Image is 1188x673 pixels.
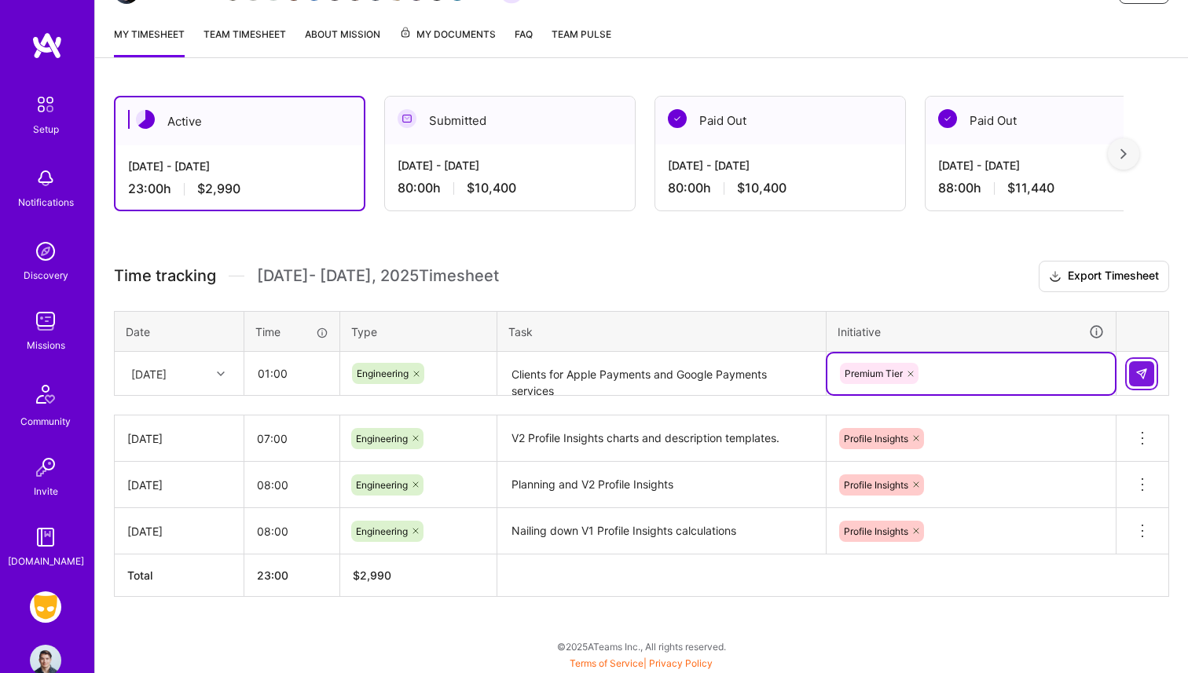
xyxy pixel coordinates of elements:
[30,591,61,623] img: Grindr: Mobile + BE + Cloud
[136,110,155,129] img: Active
[649,657,713,669] a: Privacy Policy
[115,554,244,597] th: Total
[497,311,827,352] th: Task
[398,180,622,196] div: 80:00 h
[114,266,216,286] span: Time tracking
[398,109,416,128] img: Submitted
[668,180,893,196] div: 80:00 h
[203,26,286,57] a: Team timesheet
[1039,261,1169,292] button: Export Timesheet
[1120,148,1127,159] img: right
[30,521,61,553] img: guide book
[257,266,499,286] span: [DATE] - [DATE] , 2025 Timesheet
[33,121,59,137] div: Setup
[30,452,61,483] img: Invite
[655,97,905,144] div: Paid Out
[668,109,687,128] img: Paid Out
[340,311,497,352] th: Type
[217,370,225,378] i: icon Chevron
[244,554,340,597] th: 23:00
[385,97,635,144] div: Submitted
[30,305,61,337] img: teamwork
[844,479,908,491] span: Profile Insights
[131,365,167,382] div: [DATE]
[844,525,908,537] span: Profile Insights
[1129,361,1156,386] div: null
[27,337,65,353] div: Missions
[1135,368,1148,380] img: Submit
[255,324,328,340] div: Time
[128,158,351,174] div: [DATE] - [DATE]
[34,483,58,499] div: Invite
[353,569,391,582] span: $ 2,990
[1007,180,1054,196] span: $11,440
[838,323,1105,341] div: Initiative
[499,463,824,507] textarea: Planning and V2 Profile Insights
[844,433,908,444] span: Profile Insights
[115,311,244,352] th: Date
[499,417,824,460] textarea: V2 Profile Insights charts and description templates.
[197,181,240,197] span: $2,990
[668,157,893,174] div: [DATE] - [DATE]
[31,31,63,60] img: logo
[245,353,339,394] input: HH:MM
[30,236,61,267] img: discovery
[499,510,824,553] textarea: Nailing down V1 Profile Insights calculations
[27,375,64,413] img: Community
[926,97,1175,144] div: Paid Out
[515,26,533,57] a: FAQ
[24,267,68,283] div: Discovery
[570,657,643,669] a: Terms of Service
[845,368,903,379] span: Premium Tier
[244,418,339,459] input: HH:MM
[127,430,231,447] div: [DATE]
[467,180,516,196] span: $10,400
[938,157,1163,174] div: [DATE] - [DATE]
[552,28,611,40] span: Team Pulse
[399,26,496,43] span: My Documents
[115,97,364,145] div: Active
[356,479,408,491] span: Engineering
[737,180,786,196] span: $10,400
[128,181,351,197] div: 23:00 h
[305,26,380,57] a: About Mission
[399,26,496,57] a: My Documents
[552,26,611,57] a: Team Pulse
[26,591,65,623] a: Grindr: Mobile + BE + Cloud
[244,464,339,506] input: HH:MM
[114,26,185,57] a: My timesheet
[499,353,824,395] textarea: Clients for Apple Payments and Google Payments services
[244,510,339,552] input: HH:MM
[94,627,1188,666] div: © 2025 ATeams Inc., All rights reserved.
[1049,269,1061,285] i: icon Download
[8,553,84,569] div: [DOMAIN_NAME]
[356,433,408,444] span: Engineering
[398,157,622,174] div: [DATE] - [DATE]
[29,88,62,121] img: setup
[938,109,957,128] img: Paid Out
[20,413,71,430] div: Community
[357,368,409,379] span: Engineering
[127,523,231,539] div: [DATE]
[938,180,1163,196] div: 88:00 h
[356,525,408,537] span: Engineering
[18,194,74,210] div: Notifications
[127,477,231,493] div: [DATE]
[30,163,61,194] img: bell
[570,657,713,669] span: |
